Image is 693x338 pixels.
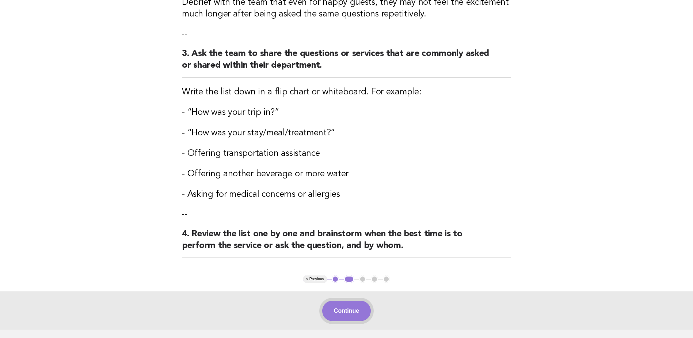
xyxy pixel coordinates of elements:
h2: 4. Review the list one by one and brainstorm when the best time is to perform the service or ask ... [182,228,511,258]
h3: - Offering transportation assistance [182,148,511,159]
h2: 3. Ask the team to share the questions or services that are commonly asked or shared within their... [182,48,511,78]
h3: - “How was your trip in?” [182,107,511,119]
button: 2 [344,275,354,283]
h3: - “How was your stay/meal/treatment?” [182,127,511,139]
p: -- [182,209,511,219]
h3: Write the list down in a flip chart or whiteboard. For example: [182,86,511,98]
button: Continue [322,301,371,321]
h3: - Asking for medical concerns or allergies [182,189,511,200]
p: -- [182,29,511,39]
h3: - Offering another beverage or more water [182,168,511,180]
button: 1 [332,275,339,283]
button: < Previous [303,275,327,283]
